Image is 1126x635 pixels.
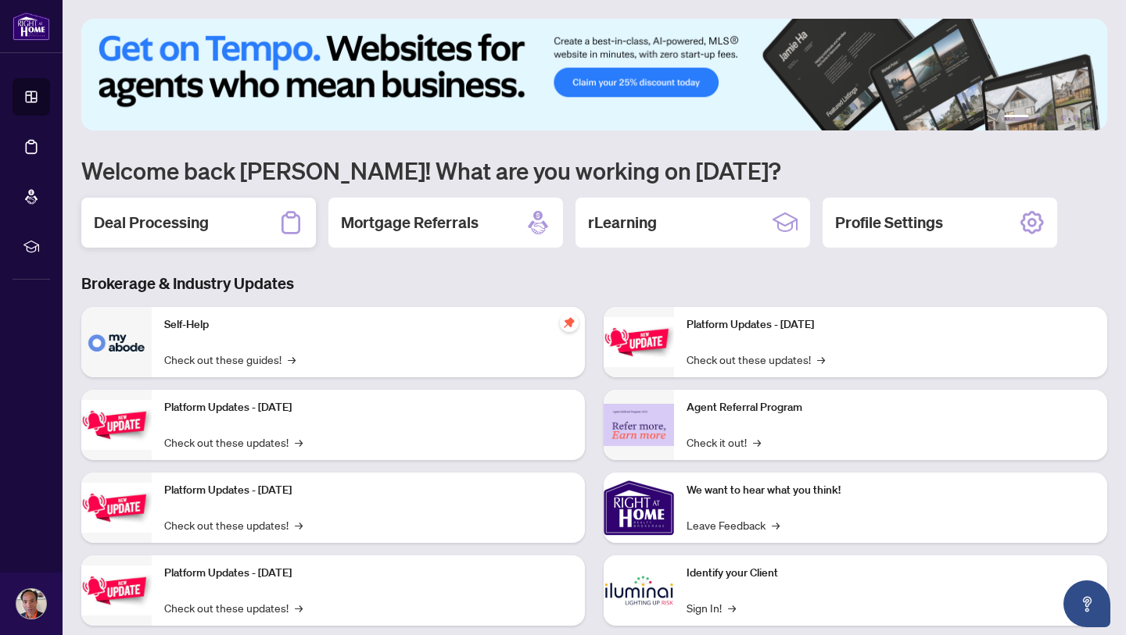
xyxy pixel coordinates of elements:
[341,212,479,234] h2: Mortgage Referrals
[164,565,572,582] p: Platform Updates - [DATE]
[604,473,674,543] img: We want to hear what you think!
[687,482,1095,499] p: We want to hear what you think!
[164,516,303,533] a: Check out these updates!→
[687,516,780,533] a: Leave Feedback→
[81,19,1107,130] img: Slide 0
[94,212,209,234] h2: Deal Processing
[604,555,674,626] img: Identify your Client
[560,313,579,332] span: pushpin
[772,516,780,533] span: →
[588,212,657,234] h2: rLearning
[1048,115,1054,121] button: 3
[81,400,152,449] img: Platform Updates - September 16, 2025
[687,351,825,368] a: Check out these updates!→
[13,12,50,41] img: logo
[295,599,303,616] span: →
[604,317,674,366] img: Platform Updates - June 23, 2025
[81,483,152,532] img: Platform Updates - July 21, 2025
[81,273,1107,294] h3: Brokerage & Industry Updates
[164,599,303,616] a: Check out these updates!→
[1063,580,1110,627] button: Open asap
[1035,115,1042,121] button: 2
[1004,115,1029,121] button: 1
[164,482,572,499] p: Platform Updates - [DATE]
[728,599,736,616] span: →
[687,599,736,616] a: Sign In!→
[295,516,303,533] span: →
[288,351,296,368] span: →
[817,351,825,368] span: →
[295,433,303,451] span: →
[164,433,303,451] a: Check out these updates!→
[753,433,761,451] span: →
[81,565,152,615] img: Platform Updates - July 8, 2025
[1060,115,1067,121] button: 4
[687,433,761,451] a: Check it out!→
[81,307,152,377] img: Self-Help
[835,212,943,234] h2: Profile Settings
[1073,115,1079,121] button: 5
[164,316,572,334] p: Self-Help
[1085,115,1092,121] button: 6
[687,565,1095,582] p: Identify your Client
[164,351,296,368] a: Check out these guides!→
[16,589,46,619] img: Profile Icon
[687,399,1095,416] p: Agent Referral Program
[81,155,1107,185] h1: Welcome back [PERSON_NAME]! What are you working on [DATE]?
[687,316,1095,334] p: Platform Updates - [DATE]
[604,404,674,447] img: Agent Referral Program
[164,399,572,416] p: Platform Updates - [DATE]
